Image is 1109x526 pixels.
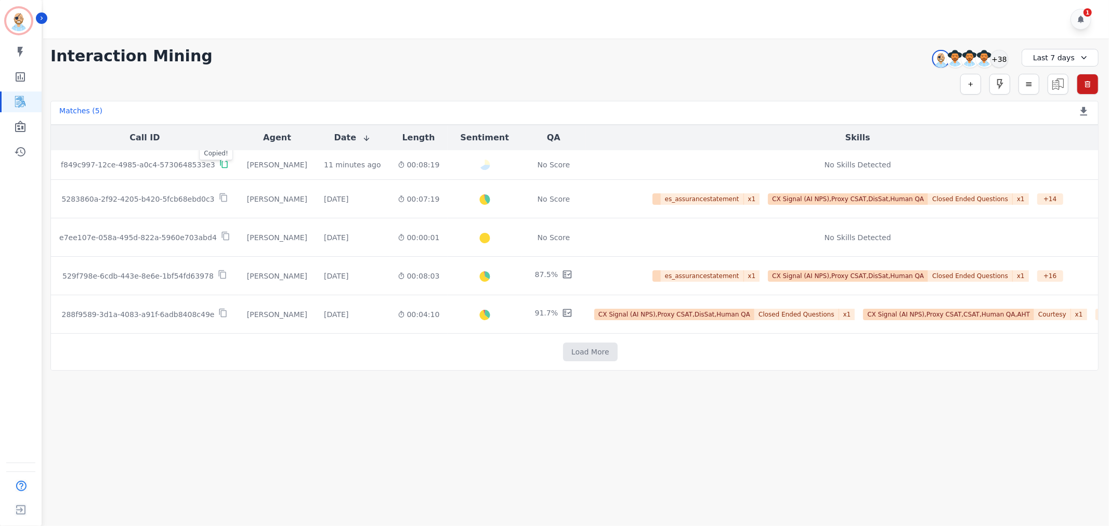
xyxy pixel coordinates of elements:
[928,270,1013,282] span: Closed Ended Questions
[247,271,307,281] div: [PERSON_NAME]
[1013,193,1029,205] span: x 1
[538,160,570,170] div: No Score
[768,270,928,282] span: CX Signal (AI NPS),Proxy CSAT,DisSat,Human QA
[1071,309,1087,320] span: x 1
[535,269,558,282] div: 87.5%
[661,270,744,282] span: es_assurancestatement
[460,131,508,144] button: Sentiment
[547,131,560,144] button: QA
[398,160,440,170] div: 00:08:19
[62,271,214,281] p: 529f798e-6cdb-443e-8e6e-1bf54fd63978
[1013,270,1029,282] span: x 1
[538,232,570,243] div: No Score
[845,131,870,144] button: Skills
[768,193,928,205] span: CX Signal (AI NPS),Proxy CSAT,DisSat,Human QA
[402,131,435,144] button: Length
[563,343,618,361] button: Load More
[199,147,232,160] div: Copied!
[398,232,440,243] div: 00:00:01
[324,271,348,281] div: [DATE]
[263,131,291,144] button: Agent
[839,309,855,320] span: x 1
[59,232,217,243] p: e7ee107e-058a-495d-822a-5960e703abd4
[754,309,839,320] span: Closed Ended Questions
[324,232,348,243] div: [DATE]
[324,309,348,320] div: [DATE]
[744,193,760,205] span: x 1
[1037,193,1063,205] div: + 14
[247,160,307,170] div: [PERSON_NAME]
[129,131,160,144] button: Call ID
[59,106,102,120] div: Matches ( 5 )
[990,50,1008,68] div: +38
[1037,270,1063,282] div: + 16
[247,194,307,204] div: [PERSON_NAME]
[398,309,440,320] div: 00:04:10
[324,194,348,204] div: [DATE]
[6,8,31,33] img: Bordered avatar
[324,160,381,170] div: 11 minutes ago
[247,309,307,320] div: [PERSON_NAME]
[744,270,760,282] span: x 1
[398,271,440,281] div: 00:08:03
[61,309,214,320] p: 288f9589-3d1a-4083-a91f-6adb8408c49e
[661,193,744,205] span: es_assurancestatement
[538,194,570,204] div: No Score
[61,194,214,204] p: 5283860a-2f92-4205-b420-5fcb68ebd0c3
[61,160,215,170] p: f849c997-12ce-4985-a0c4-5730648533e3
[825,160,891,170] div: No Skills Detected
[1034,309,1071,320] span: Courtesy
[334,131,371,144] button: Date
[535,308,558,321] div: 91.7%
[1022,49,1099,67] div: Last 7 days
[1084,8,1092,17] div: 1
[928,193,1013,205] span: Closed Ended Questions
[247,232,307,243] div: [PERSON_NAME]
[398,194,440,204] div: 00:07:19
[50,47,213,65] h1: Interaction Mining
[594,309,754,320] span: CX Signal (AI NPS),Proxy CSAT,DisSat,Human QA
[863,309,1034,320] span: CX Signal (AI NPS),Proxy CSAT,CSAT,Human QA,AHT
[825,232,891,243] div: No Skills Detected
